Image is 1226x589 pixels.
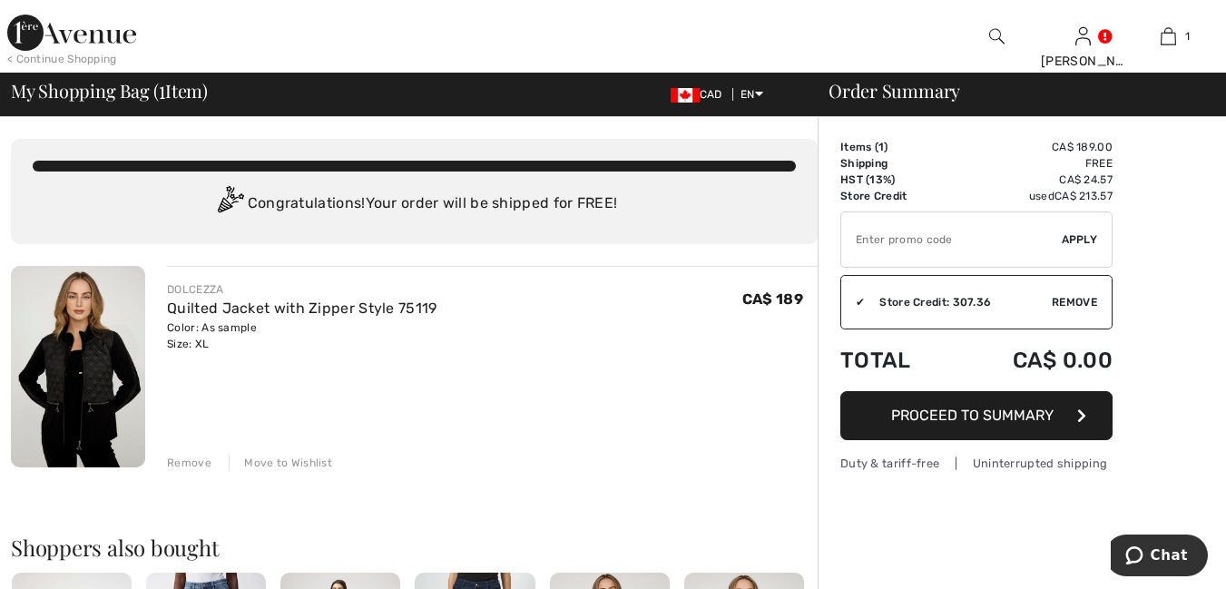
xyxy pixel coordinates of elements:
[1062,231,1098,248] span: Apply
[1185,28,1190,44] span: 1
[807,82,1215,100] div: Order Summary
[229,455,332,471] div: Move to Wishlist
[840,329,953,391] td: Total
[840,188,953,204] td: Store Credit
[953,155,1113,172] td: Free
[167,319,436,352] div: Color: As sample Size: XL
[159,77,165,101] span: 1
[211,186,248,222] img: Congratulation2.svg
[953,172,1113,188] td: CA$ 24.57
[671,88,730,101] span: CAD
[7,15,136,51] img: 1ère Avenue
[1075,25,1091,47] img: My Info
[878,141,884,153] span: 1
[1111,535,1208,580] iframe: Opens a widget where you can chat to one of our agents
[167,281,436,298] div: DOLCEZZA
[1161,25,1176,47] img: My Bag
[865,294,1052,310] div: Store Credit: 307.36
[742,290,803,308] span: CA$ 189
[840,172,953,188] td: HST (13%)
[840,155,953,172] td: Shipping
[33,186,796,222] div: Congratulations! Your order will be shipped for FREE!
[841,212,1062,267] input: Promo code
[953,329,1113,391] td: CA$ 0.00
[1075,27,1091,44] a: Sign In
[840,455,1113,472] div: Duty & tariff-free | Uninterrupted shipping
[953,139,1113,155] td: CA$ 189.00
[167,299,436,317] a: Quilted Jacket with Zipper Style 75119
[840,391,1113,440] button: Proceed to Summary
[671,88,700,103] img: Canadian Dollar
[840,139,953,155] td: Items ( )
[7,51,117,67] div: < Continue Shopping
[841,294,865,310] div: ✔
[167,455,211,471] div: Remove
[1126,25,1211,47] a: 1
[989,25,1005,47] img: search the website
[891,407,1054,424] span: Proceed to Summary
[953,188,1113,204] td: used
[1054,190,1113,202] span: CA$ 213.57
[741,88,763,101] span: EN
[1041,52,1125,71] div: [PERSON_NAME]
[11,536,818,558] h2: Shoppers also bought
[1052,294,1097,310] span: Remove
[11,266,145,467] img: Quilted Jacket with Zipper Style 75119
[11,82,208,100] span: My Shopping Bag ( Item)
